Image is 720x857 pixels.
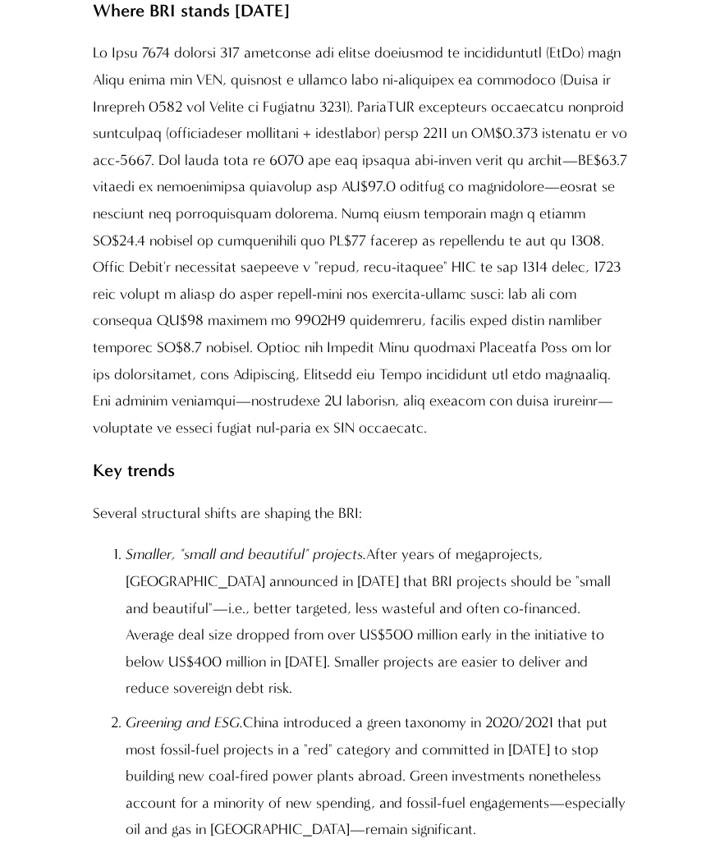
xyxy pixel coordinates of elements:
[126,542,627,703] p: After years of megaprojects, [GEOGRAPHIC_DATA] announced in [DATE] that BRI projects should be "s...
[93,501,627,528] p: Several structural shifts are shaping the BRI:
[126,546,366,563] em: Smaller, "small and beautiful" projects.
[126,714,243,731] em: Greening and ESG.
[93,40,627,442] p: Lo Ipsu 7674 dolorsi 317 ametconse adi elitse doeiusmod te incididuntutl (EtDo) magn Aliqu enima ...
[93,460,175,480] strong: Key trends
[126,710,627,844] p: China introduced a green taxonomy in 2020/2021 that put most fossil-fuel projects in a "red" cate...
